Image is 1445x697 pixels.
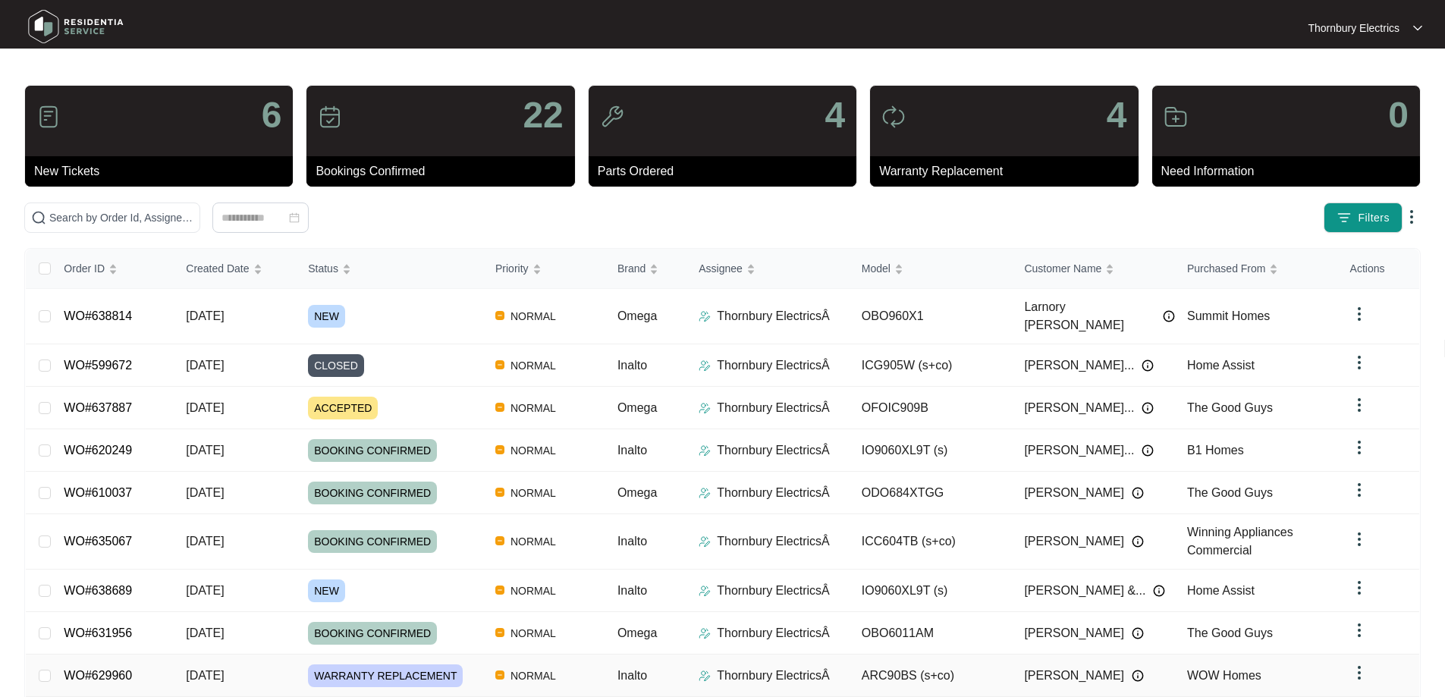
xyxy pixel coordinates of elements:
img: icon [36,105,61,129]
img: dropdown arrow [1350,305,1368,323]
span: NORMAL [504,441,562,460]
img: Vercel Logo [495,670,504,680]
span: CLOSED [308,354,364,377]
span: [DATE] [186,669,224,682]
span: WARRANTY REPLACEMENT [308,664,463,687]
th: Model [850,249,1013,289]
p: 6 [262,97,282,133]
img: Info icon [1163,310,1175,322]
span: Inalto [617,584,647,597]
td: IO9060XL9T (s) [850,429,1013,472]
span: B1 Homes [1187,444,1244,457]
span: Omega [617,309,657,322]
th: Actions [1338,249,1419,289]
span: Inalto [617,444,647,457]
img: Info icon [1132,670,1144,682]
p: 4 [1107,97,1127,133]
img: Vercel Logo [495,488,504,497]
a: WO#629960 [64,669,132,682]
p: Thornbury ElectricsÂ [717,667,830,685]
td: OBO6011AM [850,612,1013,655]
span: [PERSON_NAME] [1024,484,1124,502]
span: Omega [617,401,657,414]
img: Vercel Logo [495,360,504,369]
button: filter iconFilters [1324,203,1403,233]
img: Info icon [1142,359,1154,372]
span: [DATE] [186,401,224,414]
p: Need Information [1161,162,1420,181]
span: BOOKING CONFIRMED [308,439,437,462]
span: BOOKING CONFIRMED [308,622,437,645]
span: WOW Homes [1187,669,1261,682]
p: Thornbury ElectricsÂ [717,307,830,325]
span: Order ID [64,260,105,277]
p: Thornbury Electrics [1308,20,1399,36]
img: search-icon [31,210,46,225]
img: Info icon [1132,487,1144,499]
td: ODO684XTGG [850,472,1013,514]
span: Status [308,260,338,277]
img: Vercel Logo [495,628,504,637]
p: Thornbury ElectricsÂ [717,532,830,551]
span: [PERSON_NAME]... [1024,441,1134,460]
span: NORMAL [504,356,562,375]
span: [DATE] [186,584,224,597]
span: Home Assist [1187,359,1255,372]
span: [DATE] [186,486,224,499]
span: Summit Homes [1187,309,1270,322]
span: BOOKING CONFIRMED [308,482,437,504]
a: WO#638689 [64,584,132,597]
img: dropdown arrow [1350,396,1368,414]
img: Info icon [1132,535,1144,548]
img: icon [600,105,624,129]
a: WO#610037 [64,486,132,499]
span: [PERSON_NAME]... [1024,356,1134,375]
span: [PERSON_NAME]... [1024,399,1134,417]
img: Assigner Icon [699,670,711,682]
span: NORMAL [504,307,562,325]
span: [PERSON_NAME] [1024,624,1124,642]
p: Thornbury ElectricsÂ [717,582,830,600]
img: residentia service logo [23,4,129,49]
span: The Good Guys [1187,401,1273,414]
td: ICG905W (s+co) [850,344,1013,387]
span: Omega [617,486,657,499]
span: [DATE] [186,444,224,457]
p: 0 [1388,97,1409,133]
span: Inalto [617,669,647,682]
span: NORMAL [504,532,562,551]
img: dropdown arrow [1350,621,1368,639]
span: Home Assist [1187,584,1255,597]
img: Assigner Icon [699,487,711,499]
td: ARC90BS (s+co) [850,655,1013,697]
span: [PERSON_NAME] [1024,532,1124,551]
td: ICC604TB (s+co) [850,514,1013,570]
td: OFOIC909B [850,387,1013,429]
th: Customer Name [1012,249,1175,289]
span: Brand [617,260,646,277]
span: [DATE] [186,359,224,372]
th: Order ID [52,249,174,289]
span: [DATE] [186,535,224,548]
span: [PERSON_NAME] [1024,667,1124,685]
img: dropdown arrow [1350,481,1368,499]
img: filter icon [1337,210,1352,225]
p: Warranty Replacement [879,162,1138,181]
a: WO#638814 [64,309,132,322]
span: NORMAL [504,624,562,642]
span: [DATE] [186,626,224,639]
span: Filters [1358,210,1390,226]
p: Thornbury ElectricsÂ [717,356,830,375]
img: Info icon [1132,627,1144,639]
img: Vercel Logo [495,536,504,545]
span: ACCEPTED [308,397,378,419]
th: Assignee [686,249,850,289]
a: WO#620249 [64,444,132,457]
span: Larnory [PERSON_NAME] [1024,298,1155,334]
th: Brand [605,249,686,289]
img: Vercel Logo [495,445,504,454]
span: NEW [308,579,345,602]
img: dropdown arrow [1350,664,1368,682]
img: dropdown arrow [1350,438,1368,457]
span: Purchased From [1187,260,1265,277]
